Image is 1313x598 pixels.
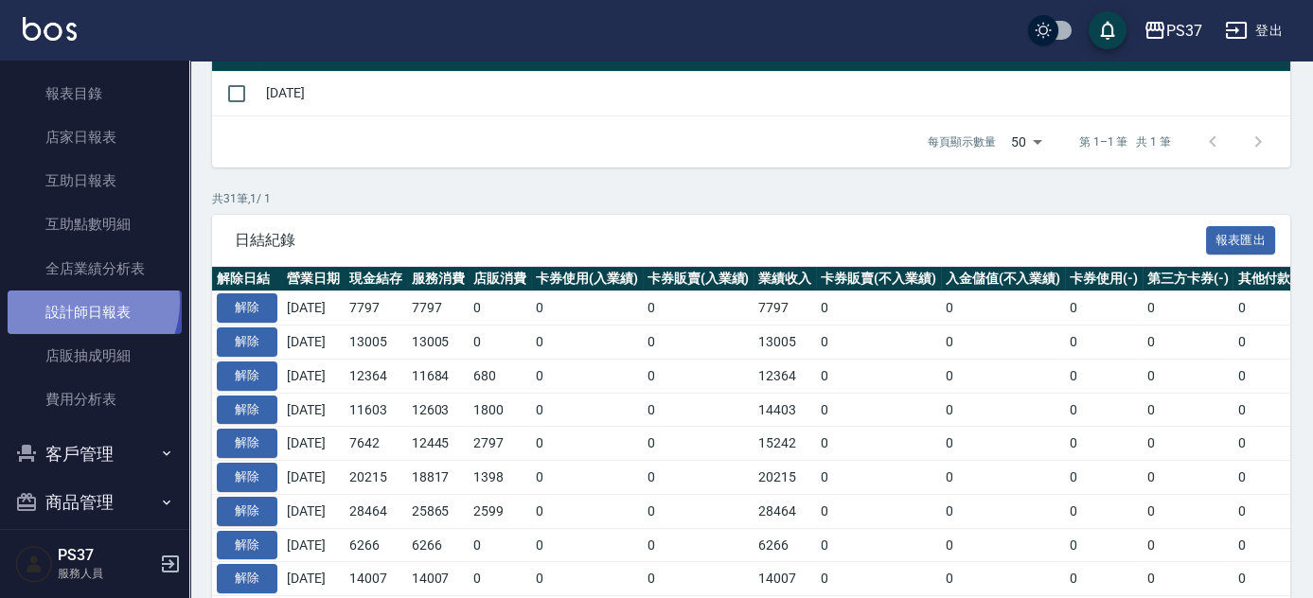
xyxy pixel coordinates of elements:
td: 0 [643,461,754,495]
td: 0 [643,291,754,325]
a: 店家日報表 [8,115,182,159]
td: 680 [469,359,531,393]
td: 0 [941,494,1066,528]
td: [DATE] [282,461,345,495]
td: 28464 [754,494,816,528]
td: 0 [941,528,1066,562]
button: 報表匯出 [1206,226,1276,255]
button: 解除 [217,531,277,560]
td: 0 [1143,359,1233,393]
td: 7642 [345,427,407,461]
td: [DATE] [282,393,345,427]
td: 1800 [469,393,531,427]
td: 0 [816,562,941,596]
td: [DATE] [261,71,1290,115]
td: 0 [1065,562,1143,596]
button: 解除 [217,463,277,492]
td: 0 [643,528,754,562]
a: 費用分析表 [8,378,182,421]
td: 0 [1065,528,1143,562]
td: 12603 [407,393,470,427]
td: 0 [941,562,1066,596]
td: 0 [643,325,754,360]
td: 0 [1065,359,1143,393]
td: 0 [1143,393,1233,427]
td: 0 [1065,325,1143,360]
td: 0 [816,359,941,393]
td: 11684 [407,359,470,393]
td: 0 [531,461,643,495]
img: Person [15,545,53,583]
td: 0 [816,528,941,562]
td: 0 [643,494,754,528]
td: [DATE] [282,359,345,393]
td: 0 [1143,325,1233,360]
td: 0 [531,562,643,596]
td: 0 [816,393,941,427]
button: 解除 [217,293,277,323]
td: 0 [941,427,1066,461]
td: [DATE] [282,562,345,596]
button: 解除 [217,497,277,526]
td: 7797 [754,291,816,325]
td: 13005 [345,325,407,360]
th: 店販消費 [469,267,531,291]
td: [DATE] [282,528,345,562]
td: 0 [469,291,531,325]
a: 互助點數明細 [8,202,182,246]
td: 0 [1143,562,1233,596]
td: 13005 [407,325,470,360]
button: 解除 [217,429,277,458]
th: 現金結存 [345,267,407,291]
td: 0 [816,461,941,495]
a: 店販抽成明細 [8,334,182,378]
td: 0 [643,393,754,427]
td: 0 [1143,427,1233,461]
th: 入金儲值(不入業績) [941,267,1066,291]
td: 0 [531,494,643,528]
td: 14403 [754,393,816,427]
button: 解除 [217,361,277,391]
button: 商品管理 [8,478,182,527]
td: 0 [469,528,531,562]
a: 全店業績分析表 [8,247,182,290]
th: 第三方卡券(-) [1143,267,1233,291]
td: 0 [643,562,754,596]
td: 0 [531,359,643,393]
th: 業績收入 [754,267,816,291]
td: 0 [643,359,754,393]
button: 登出 [1217,13,1290,48]
a: 互助日報表 [8,159,182,202]
td: 0 [941,461,1066,495]
td: 7797 [407,291,470,325]
td: 0 [1065,461,1143,495]
td: 28464 [345,494,407,528]
a: 報表目錄 [8,72,182,115]
button: 解除 [217,564,277,593]
td: 0 [816,291,941,325]
th: 卡券使用(-) [1065,267,1143,291]
td: 0 [1065,427,1143,461]
td: 0 [1143,494,1233,528]
td: 0 [1065,393,1143,427]
td: 14007 [345,562,407,596]
td: 11603 [345,393,407,427]
td: 7797 [345,291,407,325]
td: 0 [531,325,643,360]
td: 0 [1065,291,1143,325]
td: 1398 [469,461,531,495]
button: PS37 [1136,11,1210,50]
td: 0 [941,325,1066,360]
th: 卡券使用(入業績) [531,267,643,291]
td: 13005 [754,325,816,360]
span: 日結紀錄 [235,231,1206,250]
td: 0 [531,393,643,427]
p: 共 31 筆, 1 / 1 [212,190,1290,207]
td: 25865 [407,494,470,528]
td: 0 [816,494,941,528]
td: 12445 [407,427,470,461]
h5: PS37 [58,546,154,565]
th: 卡券販賣(入業績) [643,267,754,291]
td: 18817 [407,461,470,495]
td: 20215 [754,461,816,495]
